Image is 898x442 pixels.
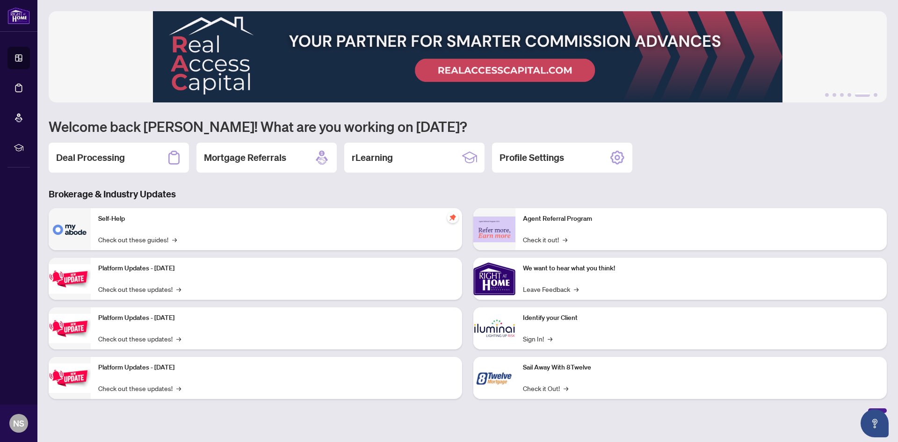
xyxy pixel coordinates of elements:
p: Platform Updates - [DATE] [98,362,455,373]
h3: Brokerage & Industry Updates [49,188,887,201]
button: 3 [840,93,844,97]
img: Platform Updates - June 23, 2025 [49,363,91,393]
img: Identify your Client [473,307,515,349]
h1: Welcome back [PERSON_NAME]! What are you working on [DATE]? [49,117,887,135]
p: Platform Updates - [DATE] [98,263,455,274]
img: Slide 4 [49,11,887,102]
button: 2 [833,93,836,97]
a: Check it Out!→ [523,383,568,393]
img: logo [7,7,30,24]
button: Open asap [861,409,889,437]
button: 5 [855,93,870,97]
span: → [564,383,568,393]
p: We want to hear what you think! [523,263,879,274]
a: Sign In!→ [523,333,552,344]
h2: rLearning [352,151,393,164]
h2: Deal Processing [56,151,125,164]
span: pushpin [447,212,458,223]
img: We want to hear what you think! [473,258,515,300]
p: Agent Referral Program [523,214,879,224]
span: → [548,333,552,344]
button: 4 [847,93,851,97]
p: Platform Updates - [DATE] [98,313,455,323]
p: Sail Away With 8Twelve [523,362,879,373]
a: Leave Feedback→ [523,284,579,294]
h2: Profile Settings [500,151,564,164]
a: Check out these updates!→ [98,284,181,294]
button: 1 [825,93,829,97]
span: → [563,234,567,245]
img: Self-Help [49,208,91,250]
h2: Mortgage Referrals [204,151,286,164]
p: Self-Help [98,214,455,224]
span: → [172,234,177,245]
span: → [176,383,181,393]
a: Check it out!→ [523,234,567,245]
a: Check out these updates!→ [98,383,181,393]
span: → [176,333,181,344]
p: Identify your Client [523,313,879,323]
span: → [176,284,181,294]
a: Check out these guides!→ [98,234,177,245]
img: Sail Away With 8Twelve [473,357,515,399]
span: NS [13,417,24,430]
img: Platform Updates - July 21, 2025 [49,264,91,294]
img: Platform Updates - July 8, 2025 [49,314,91,343]
button: 6 [874,93,877,97]
span: → [574,284,579,294]
img: Agent Referral Program [473,217,515,242]
a: Check out these updates!→ [98,333,181,344]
